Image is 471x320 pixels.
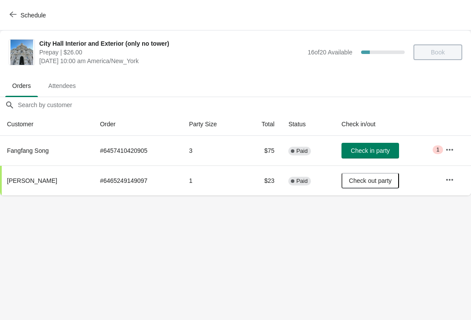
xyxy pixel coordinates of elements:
span: Attendees [41,78,83,94]
td: 3 [182,136,242,165]
span: 16 of 20 Available [307,49,352,56]
img: City Hall Interior and Exterior (only no tower) [10,40,34,65]
td: 1 [182,165,242,195]
span: Prepay | $26.00 [39,48,303,57]
span: Check out party [349,177,392,184]
button: Check in party [341,143,399,158]
td: # 6465249149097 [93,165,182,195]
th: Order [93,113,182,136]
span: Paid [296,178,307,185]
td: # 6457410420905 [93,136,182,165]
span: [PERSON_NAME] [7,177,57,184]
button: Schedule [4,7,53,23]
span: Paid [296,148,307,155]
span: 1 [436,146,439,153]
span: [DATE] 10:00 am America/New_York [39,57,303,65]
th: Total [242,113,281,136]
span: Check in party [351,147,389,154]
span: Fangfang Song [7,147,49,154]
span: Schedule [20,12,46,19]
th: Party Size [182,113,242,136]
span: City Hall Interior and Exterior (only no tower) [39,39,303,48]
td: $75 [242,136,281,165]
span: Orders [5,78,38,94]
input: Search by customer [17,97,471,113]
th: Check in/out [334,113,438,136]
th: Status [281,113,334,136]
td: $23 [242,165,281,195]
button: Check out party [341,173,399,189]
